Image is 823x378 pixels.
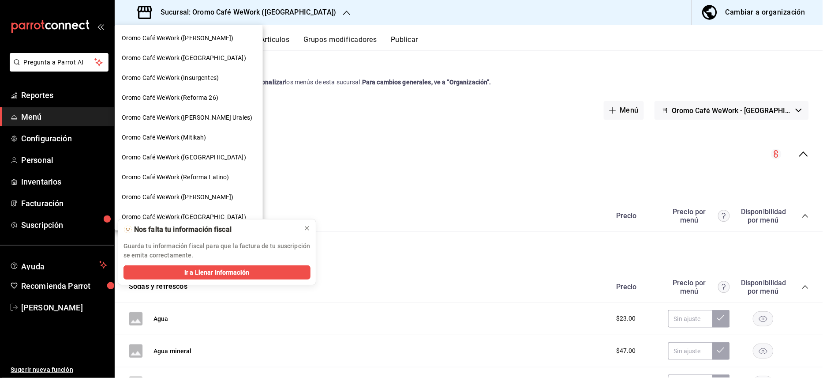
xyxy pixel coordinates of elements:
div: Oromo Café WeWork (Reforma Latino) [115,167,263,187]
div: Oromo Café WeWork ([PERSON_NAME]) [115,28,263,48]
span: Oromo Café WeWork (Insurgentes) [122,73,219,83]
div: Oromo Café WeWork ([GEOGRAPHIC_DATA]) [115,48,263,68]
span: Oromo Café WeWork (Reforma 26) [122,93,218,102]
span: Oromo Café WeWork ([PERSON_NAME] Urales) [122,113,252,122]
div: Oromo Café WeWork ([GEOGRAPHIC_DATA]) [115,147,263,167]
span: Ir a Llenar Información [184,268,249,277]
div: Oromo Café WeWork (Mitikah) [115,128,263,147]
span: Oromo Café WeWork ([PERSON_NAME]) [122,34,233,43]
div: Oromo Café WeWork (Reforma 26) [115,88,263,108]
span: Oromo Café WeWork ([GEOGRAPHIC_DATA]) [122,53,246,63]
span: Oromo Café WeWork (Reforma Latino) [122,173,229,182]
div: Oromo Café WeWork (Insurgentes) [115,68,263,88]
div: Oromo Café WeWork ([PERSON_NAME]) [115,187,263,207]
div: Oromo Café WeWork ([PERSON_NAME] Urales) [115,108,263,128]
div: 🫥 Nos falta tu información fiscal [123,225,296,234]
span: Oromo Café WeWork ([GEOGRAPHIC_DATA]) [122,212,246,222]
span: Oromo Café WeWork (Mitikah) [122,133,206,142]
span: Oromo Café WeWork ([PERSON_NAME]) [122,193,233,202]
div: Oromo Café WeWork ([GEOGRAPHIC_DATA]) [115,207,263,227]
p: Guarda tu información fiscal para que la factura de tu suscripción se emita correctamente. [123,242,310,260]
span: Oromo Café WeWork ([GEOGRAPHIC_DATA]) [122,153,246,162]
